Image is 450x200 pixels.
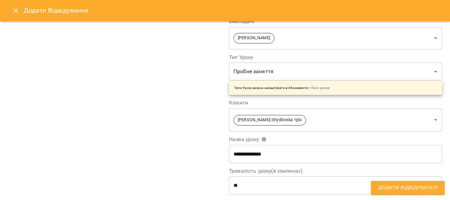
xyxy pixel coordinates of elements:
button: Додати Відвідування [371,181,445,195]
span: Додати Відвідування [378,184,437,192]
a: Типи уроків [311,86,330,90]
button: Close [8,3,24,18]
label: Тривалість уроку(в хвилинах) [229,168,442,174]
h6: Додати Відвідування [24,5,89,15]
label: Клієнти [229,100,442,105]
span: Назва уроку [229,137,267,142]
div: [PERSON_NAME] [229,27,442,49]
label: Тип Уроку [229,55,442,60]
span: [PERSON_NAME]-Shydlovska тріо [234,117,306,123]
label: Викладачі [229,19,442,24]
p: Типи Уроку можна налаштувати в Абонементи -> [234,85,330,90]
div: Пробне заняття [229,63,442,81]
div: [PERSON_NAME]-Shydlovska тріо [229,108,442,131]
span: [PERSON_NAME] [234,35,274,41]
svg: Вкажіть назву уроку або виберіть клієнтів [261,137,267,142]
